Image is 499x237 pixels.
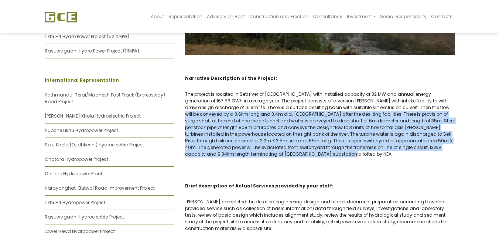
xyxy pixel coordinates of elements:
a: Social Responsibility [378,2,429,31]
span: Construction and Erection [249,13,308,20]
sup: 3 [258,104,260,109]
a: Contacts [429,2,455,31]
a: Solu Khola (Dudhkoshi) Hydroelectric Project [45,142,144,148]
a: Narayanghat-Butwal Road Improvement Project [45,185,155,191]
a: Chatara Hydropower Project [45,156,108,162]
a: Representation [166,2,205,31]
a: Lower Hewa Hydropower Project [45,228,115,234]
a: Likhu-4 Hydropower Project [45,199,105,206]
a: Consultancy [311,2,345,31]
a: Investment [345,2,377,31]
span: Contacts [431,13,452,20]
span: Investment [347,13,372,20]
a: Chilime Hydropower Plant [45,170,102,177]
p: International Representation [45,77,174,84]
a: Nupche Likhu Hydropower Project [45,127,118,133]
a: About [148,2,166,31]
p: [PERSON_NAME] completed the detailed engineering design and tender document preparation according... [185,199,455,232]
a: [PERSON_NAME] Khola Hydroelectric Project [45,113,141,119]
span: Consultancy [313,13,342,20]
a: Rasuwagadhi Hydro Power Project (111MW) [45,48,139,54]
span: Representation [168,13,202,20]
a: Construction and Erection [247,2,311,31]
span: About [151,13,164,20]
strong: Brief description of Actual Services provided by your staff: [185,183,334,189]
a: Advisory on Boot [205,2,247,31]
a: Kathmandu-Terai/Madhesh Fast Track (Expressway) Road Project [45,92,165,105]
strong: Narrative Description of the Project: [185,75,277,81]
span: Social Responsibility [380,13,427,20]
p: The project is located in Seti river of [GEOGRAPHIC_DATA] with installed capacity of 32 MW and an... [185,91,455,158]
span: Advisory on Boot [207,13,245,20]
a: Rasuwagadhi Hydroelectric Project [45,214,124,220]
img: GCE Group [45,11,77,23]
a: Likhu-4 Hydro Power Project (52.4 MW) [45,33,129,40]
